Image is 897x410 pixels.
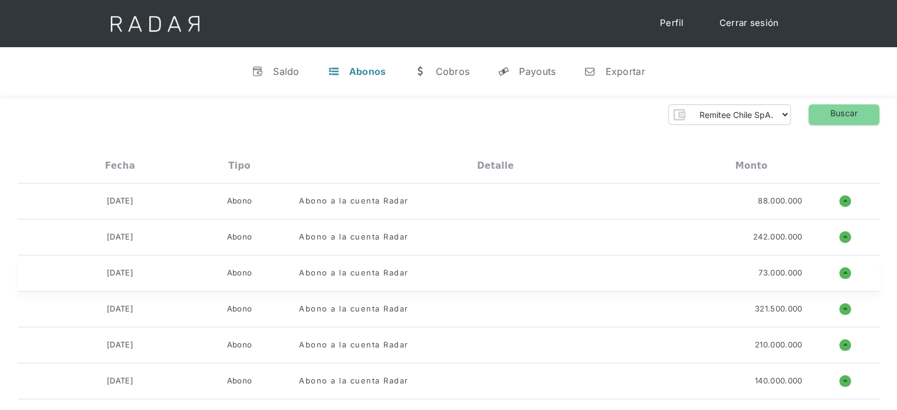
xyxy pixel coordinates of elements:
a: Perfil [648,12,696,35]
div: n [584,65,596,77]
div: Abono a la cuenta Radar [299,375,409,387]
div: 73.000.000 [758,267,802,279]
div: Cobros [435,65,469,77]
div: [DATE] [107,231,133,243]
div: t [328,65,340,77]
div: Abono a la cuenta Radar [299,231,409,243]
h1: o [839,267,851,279]
h1: o [839,231,851,243]
div: Abono [227,231,252,243]
div: Abono [227,195,252,207]
div: Abono a la cuenta Radar [299,339,409,351]
div: Fecha [105,160,135,171]
h1: o [839,303,851,315]
div: Abono [227,339,252,351]
div: Abono [227,303,252,315]
h1: o [839,339,851,351]
a: Cerrar sesión [708,12,791,35]
div: [DATE] [107,339,133,351]
div: 210.000.000 [755,339,802,351]
div: 88.000.000 [758,195,802,207]
div: 140.000.000 [755,375,802,387]
h1: o [839,375,851,387]
div: Abono a la cuenta Radar [299,267,409,279]
a: Buscar [809,104,879,125]
div: Exportar [605,65,645,77]
div: y [498,65,510,77]
div: [DATE] [107,303,133,315]
div: Saldo [273,65,300,77]
div: Payouts [519,65,556,77]
div: Abono a la cuenta Radar [299,195,409,207]
div: Abono [227,267,252,279]
div: Abono a la cuenta Radar [299,303,409,315]
div: [DATE] [107,267,133,279]
h1: o [839,195,851,207]
div: [DATE] [107,195,133,207]
div: [DATE] [107,375,133,387]
form: Form [668,104,791,125]
div: Tipo [228,160,251,171]
div: v [252,65,264,77]
div: Abono [227,375,252,387]
div: 242.000.000 [753,231,802,243]
div: Abonos [349,65,386,77]
div: 321.500.000 [755,303,802,315]
div: w [414,65,426,77]
div: Detalle [477,160,514,171]
div: Monto [735,160,768,171]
